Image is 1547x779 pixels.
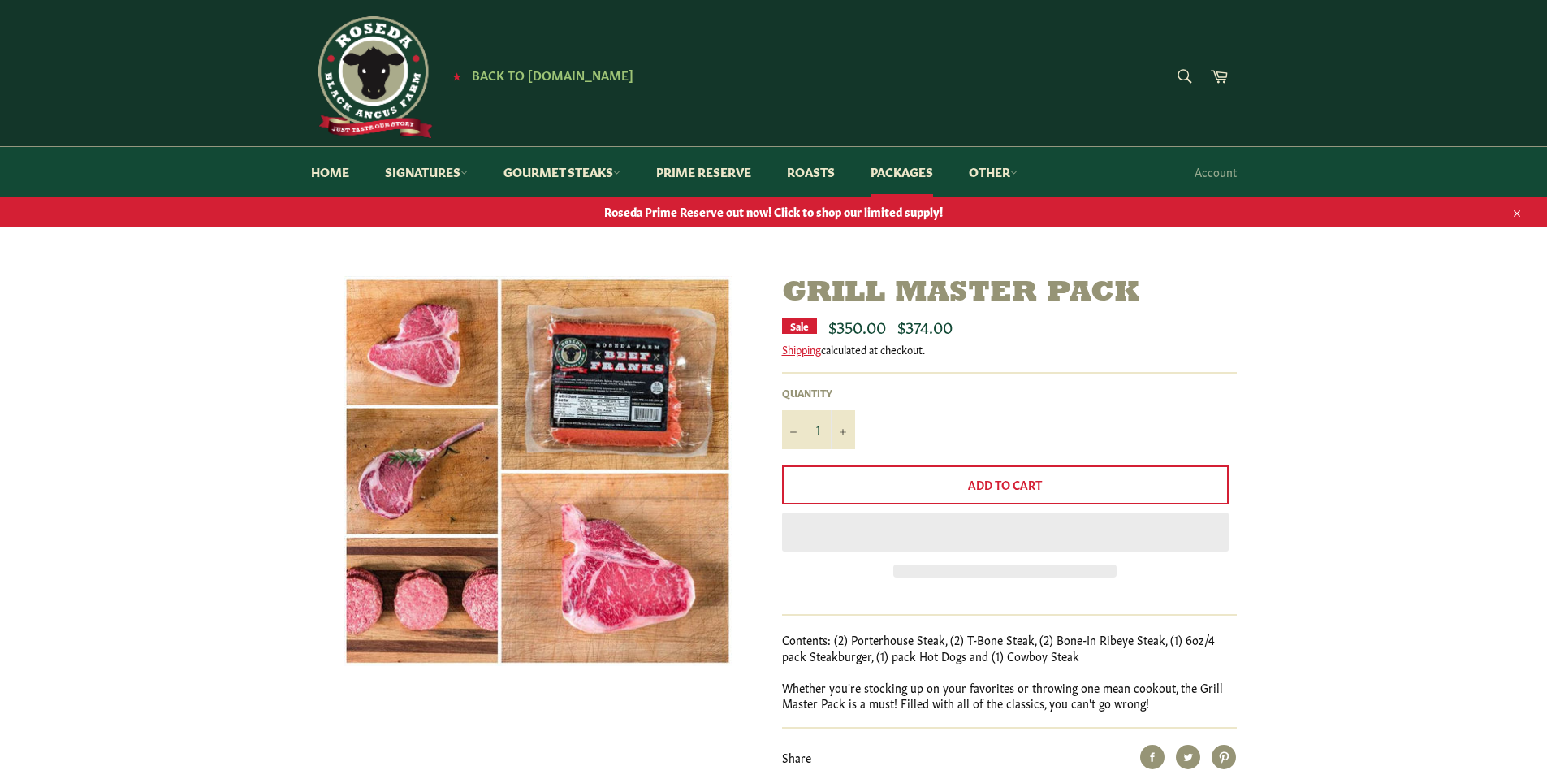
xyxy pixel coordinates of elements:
[782,341,821,357] a: Shipping
[344,276,732,666] img: Grill Master Pack
[640,147,767,197] a: Prime Reserve
[828,314,886,337] span: $350.00
[295,147,365,197] a: Home
[369,147,484,197] a: Signatures
[311,16,433,138] img: Roseda Beef
[782,749,811,765] span: Share
[472,66,633,83] span: Back to [DOMAIN_NAME]
[897,314,953,337] s: $374.00
[968,476,1042,492] span: Add to Cart
[782,632,1237,664] p: Contents: (2) Porterhouse Steak, (2) T-Bone Steak, (2) Bone-In Ribeye Steak, (1) 6oz/4 pack Steak...
[444,69,633,82] a: ★ Back to [DOMAIN_NAME]
[771,147,851,197] a: Roasts
[782,276,1237,311] h1: Grill Master Pack
[854,147,949,197] a: Packages
[782,680,1237,712] p: Whether you're stocking up on your favorites or throwing one mean cookout, the Grill Master Pack ...
[782,410,806,449] button: Reduce item quantity by one
[782,342,1237,357] div: calculated at checkout.
[953,147,1034,197] a: Other
[782,318,817,334] div: Sale
[452,69,461,82] span: ★
[831,410,855,449] button: Increase item quantity by one
[487,147,637,197] a: Gourmet Steaks
[782,465,1229,504] button: Add to Cart
[782,386,855,400] label: Quantity
[1186,148,1245,196] a: Account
